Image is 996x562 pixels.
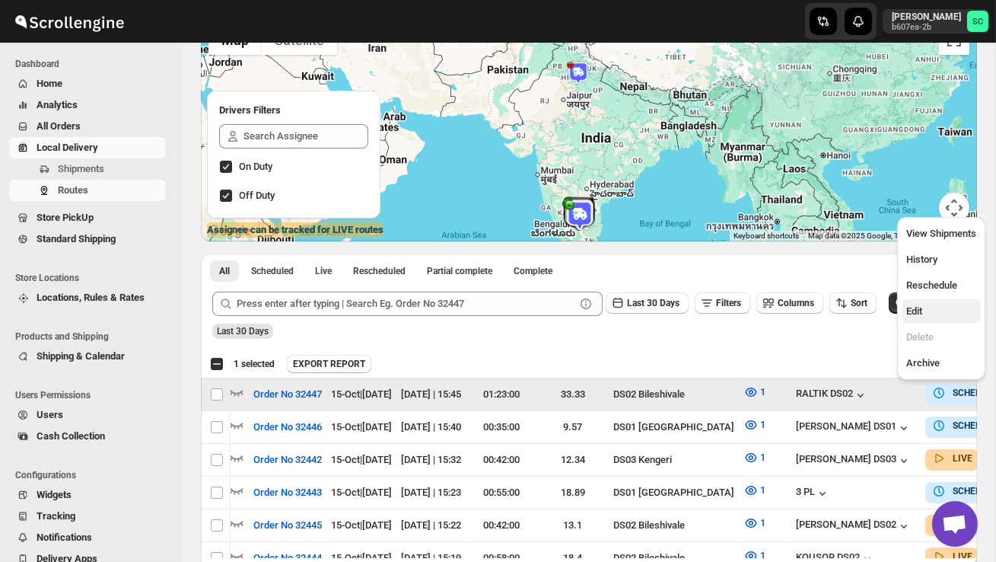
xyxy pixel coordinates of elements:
span: History [906,254,937,265]
div: DS01 [GEOGRAPHIC_DATA] [613,420,734,435]
h2: Drivers Filters [219,103,368,118]
button: Notifications [9,527,166,548]
b: LIVE [953,453,972,464]
span: Live [315,265,332,277]
span: Standard Shipping [37,233,116,244]
span: 1 [760,484,765,496]
button: 1 [734,380,775,404]
div: DS01 [GEOGRAPHIC_DATA] [613,485,734,500]
span: Edit [906,305,922,317]
span: Routes [58,184,88,196]
span: Columns [778,298,814,308]
button: 1 [734,445,775,470]
button: Order No 32446 [244,415,331,439]
span: Local Delivery [37,142,98,153]
button: Analytics [9,94,166,116]
span: Widgets [37,489,72,500]
span: Order No 32442 [253,452,322,468]
span: 1 [760,386,765,398]
a: Open this area in Google Maps (opens a new window) [205,222,255,241]
label: Assignee can be tracked for LIVE routes [207,222,383,238]
button: Routes [9,180,166,201]
button: EXPORT REPORT [287,355,371,373]
button: All Orders [9,116,166,137]
button: Columns [756,292,823,314]
button: LIVE [931,451,972,466]
span: 15-Oct | [DATE] [331,388,392,400]
span: Users [37,409,63,420]
span: Dashboard [15,58,172,70]
img: Google [205,222,255,241]
div: 00:42:00 [470,518,533,533]
button: All routes [210,260,239,282]
div: 12.34 [542,452,604,468]
button: Widgets [9,484,166,506]
span: Complete [514,265,552,277]
span: Sort [851,298,867,308]
text: SC [972,17,983,27]
div: [DATE] | 15:22 [401,518,461,533]
span: Analytics [37,99,78,110]
span: View Shipments [906,228,976,239]
input: Press enter after typing | Search Eg. Order No 32447 [237,292,575,316]
button: Locations, Rules & Rates [9,287,166,308]
span: Last 30 Days [627,298,679,308]
span: 1 [760,452,765,463]
button: Home [9,73,166,94]
button: Last 30 Days [606,292,689,314]
div: 00:42:00 [470,452,533,468]
span: Store PickUp [37,212,94,223]
span: Products and Shipping [15,330,172,343]
span: Shipments [58,163,104,174]
span: 15-Oct | [DATE] [331,421,392,433]
span: All [219,265,230,277]
b: LIVE [953,551,972,562]
span: Shipping & Calendar [37,350,125,362]
button: Filters [695,292,750,314]
div: 00:35:00 [470,420,533,435]
input: Search Assignee [243,124,368,148]
div: [DATE] | 15:45 [401,387,461,402]
div: 33.33 [542,387,604,402]
span: Tracking [37,510,75,522]
button: Sort [829,292,877,314]
span: Archive [906,357,940,369]
span: 15-Oct | [DATE] [331,519,392,531]
span: Scheduled [251,265,294,277]
button: LIVE [931,516,972,532]
button: Apply Filter [889,292,966,314]
button: [PERSON_NAME] DS01 [796,420,912,436]
span: All Orders [37,120,81,132]
span: Store Locations [15,272,172,284]
div: DS03 Kengeri [613,452,734,468]
span: Order No 32443 [253,485,322,500]
span: Cash Collection [37,430,105,442]
button: [PERSON_NAME] DS03 [796,453,912,468]
span: Configurations [15,469,172,481]
button: Map camera controls [939,193,969,223]
span: Order No 32446 [253,420,322,435]
button: Order No 32443 [244,481,331,505]
span: Users Permissions [15,389,172,401]
button: Users [9,404,166,426]
button: Shipping & Calendar [9,346,166,367]
div: DS02 Bileshivale [613,387,734,402]
div: Open chat [932,501,978,547]
p: [PERSON_NAME] [892,11,961,23]
button: 1 [734,511,775,535]
button: Tracking [9,506,166,527]
button: [PERSON_NAME] DS02 [796,519,912,534]
button: Order No 32442 [244,448,331,472]
span: Last 30 Days [217,326,269,337]
div: [DATE] | 15:23 [401,485,461,500]
button: User menu [883,9,990,34]
span: Locations, Rules & Rates [37,292,145,303]
span: Map data ©2025 Google, TMap Mobility [808,232,942,240]
button: Cash Collection [9,426,166,447]
div: 13.1 [542,518,604,533]
div: DS02 Bileshivale [613,518,734,533]
span: EXPORT REPORT [293,358,365,370]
